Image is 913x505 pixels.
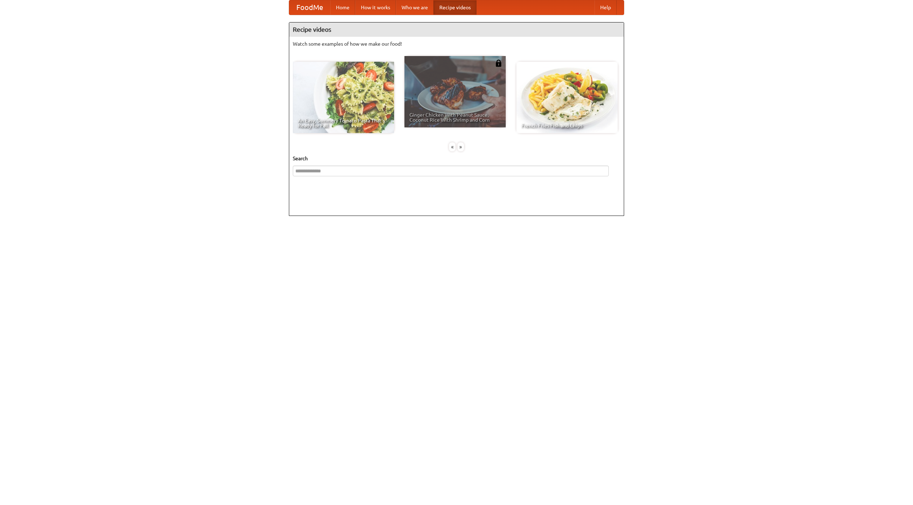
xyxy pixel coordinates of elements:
[449,142,455,151] div: «
[289,22,624,37] h4: Recipe videos
[434,0,476,15] a: Recipe videos
[355,0,396,15] a: How it works
[289,0,330,15] a: FoodMe
[595,0,617,15] a: Help
[396,0,434,15] a: Who we are
[293,40,620,47] p: Watch some examples of how we make our food!
[521,123,613,128] span: French Fries Fish and Chips
[458,142,464,151] div: »
[330,0,355,15] a: Home
[293,62,394,133] a: An Easy, Summery Tomato Pasta That's Ready for Fall
[298,118,389,128] span: An Easy, Summery Tomato Pasta That's Ready for Fall
[293,155,620,162] h5: Search
[516,62,618,133] a: French Fries Fish and Chips
[495,60,502,67] img: 483408.png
